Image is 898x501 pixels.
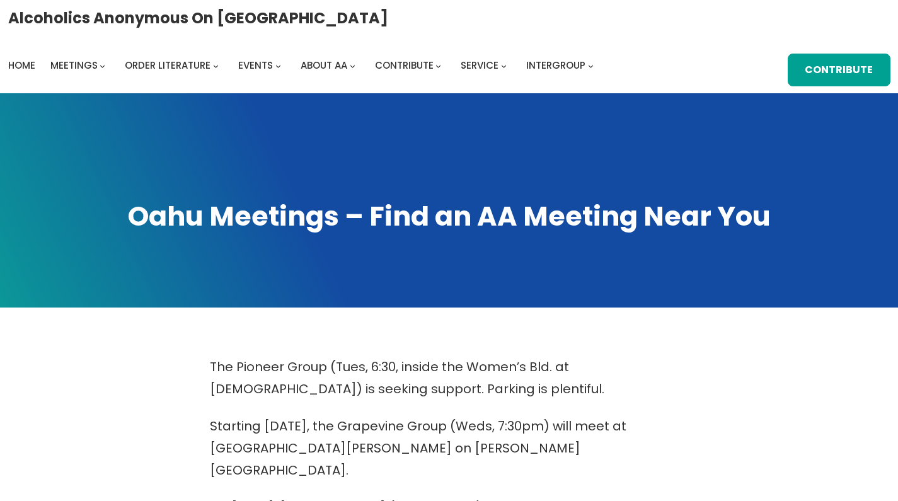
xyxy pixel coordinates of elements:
a: Events [238,57,273,74]
button: Order Literature submenu [213,62,219,68]
span: Service [461,59,498,72]
a: Alcoholics Anonymous on [GEOGRAPHIC_DATA] [8,4,388,32]
button: About AA submenu [350,62,355,68]
button: Meetings submenu [100,62,105,68]
p: Starting [DATE], the Grapevine Group (Weds, 7:30pm) will meet at [GEOGRAPHIC_DATA][PERSON_NAME] o... [210,415,689,481]
a: Contribute [375,57,434,74]
span: Intergroup [526,59,585,72]
button: Contribute submenu [435,62,441,68]
span: About AA [301,59,347,72]
span: Order Literature [125,59,210,72]
p: The Pioneer Group (Tues, 6:30, inside the Women’s Bld. at [DEMOGRAPHIC_DATA]) is seeking support.... [210,356,689,400]
a: Meetings [50,57,98,74]
h1: Oahu Meetings – Find an AA Meeting Near You [13,198,885,234]
button: Service submenu [501,62,507,68]
span: Home [8,59,35,72]
a: About AA [301,57,347,74]
span: Meetings [50,59,98,72]
a: Contribute [788,54,890,86]
button: Intergroup submenu [588,62,594,68]
button: Events submenu [275,62,281,68]
a: Service [461,57,498,74]
span: Events [238,59,273,72]
a: Intergroup [526,57,585,74]
a: Home [8,57,35,74]
nav: Intergroup [8,57,598,74]
span: Contribute [375,59,434,72]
